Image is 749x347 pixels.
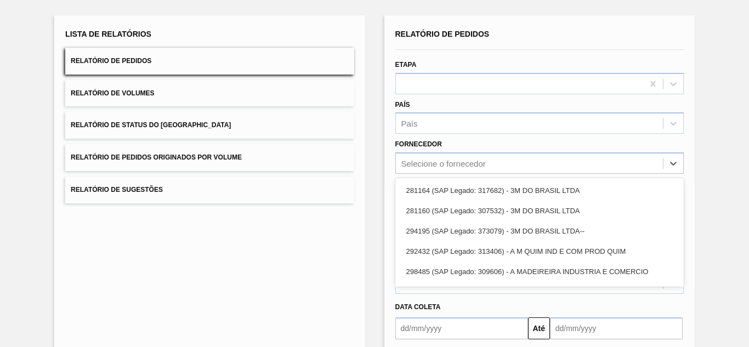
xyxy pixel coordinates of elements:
[65,30,151,38] span: Lista de Relatórios
[528,317,550,339] button: Até
[65,80,354,107] button: Relatório de Volumes
[65,177,354,203] button: Relatório de Sugestões
[395,101,410,109] label: País
[395,30,490,38] span: Relatório de Pedidos
[65,144,354,171] button: Relatório de Pedidos Originados por Volume
[401,119,418,128] div: País
[395,241,684,261] div: 292432 (SAP Legado: 313406) - A M QUIM IND E COM PROD QUIM
[71,89,154,97] span: Relatório de Volumes
[395,261,684,282] div: 298485 (SAP Legado: 309606) - A MADEIREIRA INDUSTRIA E COMERCIO
[401,159,486,168] div: Selecione o fornecedor
[71,153,242,161] span: Relatório de Pedidos Originados por Volume
[65,112,354,139] button: Relatório de Status do [GEOGRAPHIC_DATA]
[71,121,231,129] span: Relatório de Status do [GEOGRAPHIC_DATA]
[65,48,354,75] button: Relatório de Pedidos
[395,221,684,241] div: 294195 (SAP Legado: 373079) - 3M DO BRASIL LTDA--
[395,303,441,311] span: Data coleta
[395,140,442,148] label: Fornecedor
[395,317,528,339] input: dd/mm/yyyy
[395,282,684,302] div: 356259 - ACONCAL S. A.
[550,317,683,339] input: dd/mm/yyyy
[71,57,151,65] span: Relatório de Pedidos
[395,201,684,221] div: 281160 (SAP Legado: 307532) - 3M DO BRASIL LTDA
[71,186,163,194] span: Relatório de Sugestões
[395,180,684,201] div: 281164 (SAP Legado: 317682) - 3M DO BRASIL LTDA
[395,61,417,69] label: Etapa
